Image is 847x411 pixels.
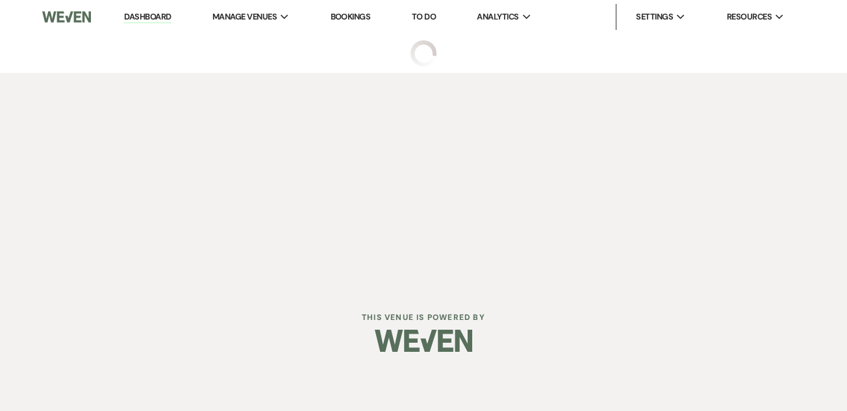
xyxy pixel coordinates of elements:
a: To Do [412,11,436,22]
img: Weven Logo [375,318,472,364]
img: loading spinner [411,40,436,66]
span: Analytics [477,10,518,23]
span: Manage Venues [212,10,277,23]
span: Settings [636,10,673,23]
img: Weven Logo [42,3,90,31]
a: Dashboard [124,11,171,23]
a: Bookings [331,11,371,22]
span: Resources [727,10,772,23]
